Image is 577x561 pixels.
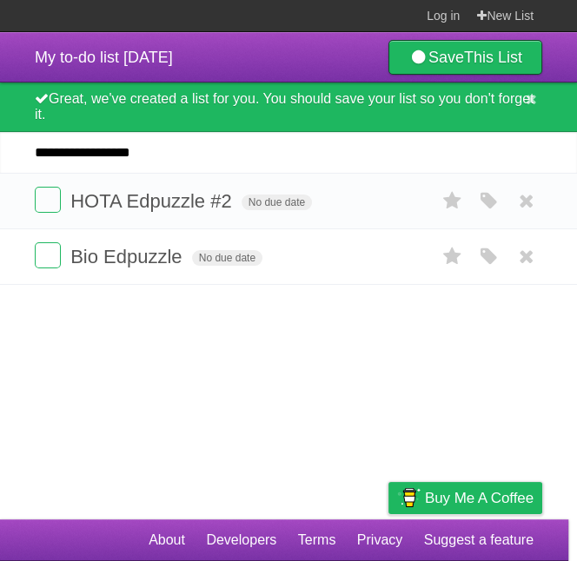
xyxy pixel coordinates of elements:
span: My to-do list [DATE] [35,49,173,66]
label: Star task [436,187,469,215]
a: Developers [206,524,276,557]
a: About [149,524,185,557]
label: Done [35,187,61,213]
span: HOTA Edpuzzle #2 [70,190,235,212]
img: Buy me a coffee [397,483,421,512]
a: Privacy [357,524,402,557]
a: Buy me a coffee [388,482,542,514]
span: Bio Edpuzzle [70,246,186,267]
span: No due date [192,250,262,266]
span: Buy me a coffee [425,483,534,513]
a: SaveThis List [388,40,542,75]
label: Done [35,242,61,268]
a: Suggest a feature [424,524,534,557]
label: Star task [436,242,469,271]
a: Terms [298,524,336,557]
b: This List [464,49,522,66]
span: No due date [242,195,312,210]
